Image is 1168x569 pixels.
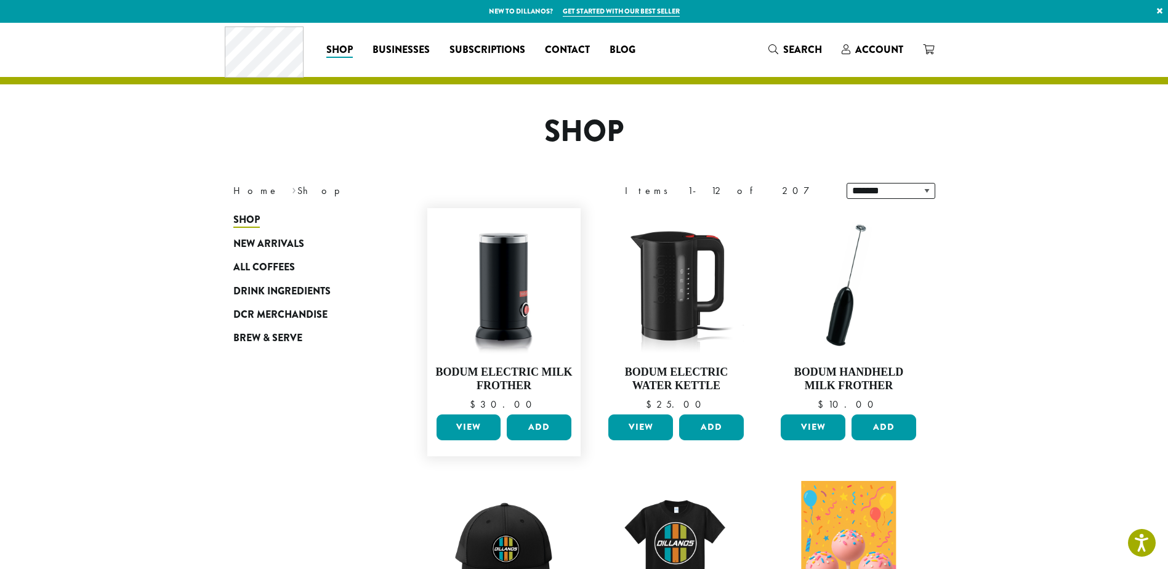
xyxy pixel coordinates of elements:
span: Contact [545,42,590,58]
span: Shop [326,42,353,58]
a: Search [759,39,832,60]
nav: Breadcrumb [233,184,566,198]
a: Drink Ingredients [233,279,381,302]
img: DP3954.01-002.png [433,214,574,356]
bdi: 10.00 [818,398,879,411]
button: Add [852,414,916,440]
span: Brew & Serve [233,331,302,346]
a: Brew & Serve [233,326,381,350]
a: DCR Merchandise [233,303,381,326]
h4: Bodum Handheld Milk Frother [778,366,919,392]
h4: Bodum Electric Milk Frother [433,366,575,392]
h4: Bodum Electric Water Kettle [605,366,747,392]
a: All Coffees [233,256,381,279]
span: Account [855,42,903,57]
img: DP3927.01-002.png [778,214,919,356]
span: $ [470,398,480,411]
h1: Shop [224,114,944,150]
a: Bodum Electric Milk Frother $30.00 [433,214,575,410]
a: Bodum Electric Water Kettle $25.00 [605,214,747,410]
a: Home [233,184,279,197]
a: Shop [316,40,363,60]
span: $ [646,398,656,411]
span: New Arrivals [233,236,304,252]
a: New Arrivals [233,232,381,256]
a: View [781,414,845,440]
button: Add [507,414,571,440]
span: Shop [233,212,260,228]
a: Get started with our best seller [563,6,680,17]
img: DP3955.01.png [605,214,747,356]
span: Subscriptions [449,42,525,58]
button: Add [679,414,744,440]
bdi: 25.00 [646,398,707,411]
bdi: 30.00 [470,398,538,411]
a: Shop [233,208,381,232]
a: Bodum Handheld Milk Frother $10.00 [778,214,919,410]
span: $ [818,398,828,411]
a: View [608,414,673,440]
div: Items 1-12 of 207 [625,184,828,198]
span: Drink Ingredients [233,284,331,299]
a: View [437,414,501,440]
span: › [292,179,296,198]
span: Search [783,42,822,57]
span: Businesses [373,42,430,58]
span: DCR Merchandise [233,307,328,323]
span: Blog [610,42,635,58]
span: All Coffees [233,260,295,275]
